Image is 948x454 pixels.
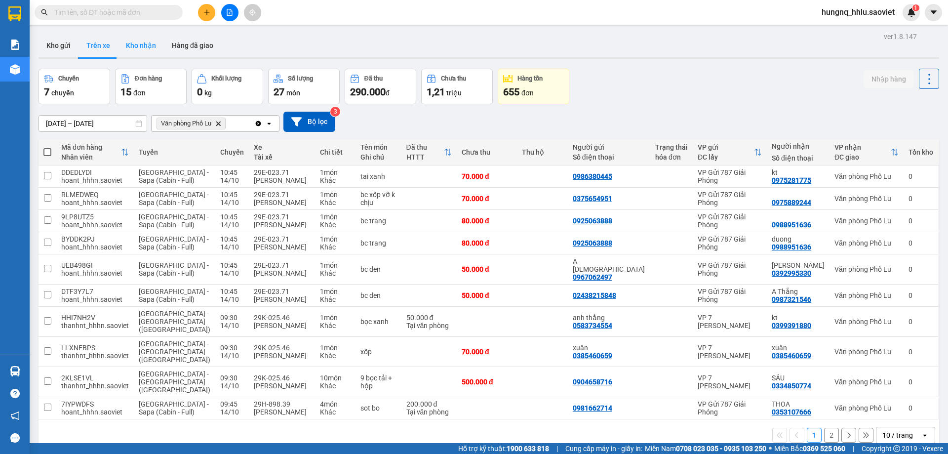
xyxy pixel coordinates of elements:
[441,75,466,82] div: Chưa thu
[421,69,493,104] button: Chưa thu1,21 triệu
[220,221,244,229] div: 14/10
[254,191,310,199] div: 29E-023.71
[61,295,129,303] div: hoant_hhhn.saoviet
[61,352,129,360] div: thanhnt_hhhn.saoviet
[772,408,811,416] div: 0353107666
[320,269,351,277] div: Khác
[61,288,129,295] div: DTF3Y7L7
[360,239,396,247] div: bc trang
[61,314,129,322] div: HHI7NH2V
[908,404,933,412] div: 0
[61,269,129,277] div: hoant_hhhn.saoviet
[320,408,351,416] div: Khác
[139,213,209,229] span: [GEOGRAPHIC_DATA] - Sapa (Cabin - Full)
[772,261,825,269] div: Anh Hào
[268,69,340,104] button: Số lượng27món
[39,69,110,104] button: Chuyến7chuyến
[462,195,512,203] div: 70.000 đ
[462,217,512,225] div: 80.000 đ
[774,443,845,454] span: Miền Bắc
[228,119,229,128] input: Selected Văn phòng Phố Lu.
[330,107,340,117] sup: 3
[220,191,244,199] div: 10:45
[360,153,396,161] div: Ghi chú
[254,168,310,176] div: 29E-023.71
[61,261,129,269] div: UEB498GI
[61,199,129,206] div: hoant_hhhn.saoviet
[521,89,534,97] span: đơn
[655,143,688,151] div: Trạng thái
[462,378,512,386] div: 500.000 đ
[462,172,512,180] div: 70.000 đ
[320,235,351,243] div: 1 món
[360,143,396,151] div: Tên món
[254,243,310,251] div: [PERSON_NAME]
[698,143,754,151] div: VP gửi
[921,431,929,439] svg: open
[406,400,452,408] div: 200.000 đ
[772,235,825,243] div: duong
[772,382,811,390] div: 0334850774
[157,118,226,129] span: Văn phòng Phố Lu, close by backspace
[698,374,762,390] div: VP 7 [PERSON_NAME]
[401,139,457,165] th: Toggle SortBy
[834,318,899,326] div: Văn phòng Phố Lu
[912,4,919,11] sup: 1
[807,428,822,443] button: 1
[693,139,767,165] th: Toggle SortBy
[220,148,244,156] div: Chuyến
[320,243,351,251] div: Khác
[254,344,310,352] div: 29K-025.46
[320,295,351,303] div: Khác
[772,314,825,322] div: kt
[10,389,20,398] span: question-circle
[61,213,129,221] div: 9LP8UTZ5
[283,112,335,132] button: Bộ lọc
[834,153,891,161] div: ĐC giao
[834,239,899,247] div: Văn phòng Phố Lu
[772,199,811,206] div: 0975889244
[220,382,244,390] div: 14/10
[254,153,310,161] div: Tài xế
[507,445,549,453] strong: 1900 633 818
[462,348,512,356] div: 70.000 đ
[698,261,762,277] div: VP Gửi 787 Giải Phóng
[135,75,162,82] div: Đơn hàng
[39,34,79,57] button: Kho gửi
[215,121,221,126] svg: Delete
[220,168,244,176] div: 10:45
[320,199,351,206] div: Khác
[834,348,899,356] div: Văn phòng Phố Lu
[221,4,238,21] button: file-add
[139,400,209,416] span: [GEOGRAPHIC_DATA] - Sapa (Cabin - Full)
[772,400,825,408] div: THOA
[908,148,933,156] div: Tồn kho
[220,344,244,352] div: 09:30
[772,142,825,150] div: Người nhận
[345,69,416,104] button: Đã thu290.000đ
[320,168,351,176] div: 1 món
[814,6,903,18] span: hungnq_hhlu.saoviet
[676,445,766,453] strong: 0708 023 035 - 0935 103 250
[192,69,263,104] button: Khối lượng0kg
[320,148,351,156] div: Chi tiết
[220,400,244,408] div: 09:45
[288,75,313,82] div: Số lượng
[254,382,310,390] div: [PERSON_NAME]
[61,235,129,243] div: BYDDK2PJ
[254,352,310,360] div: [PERSON_NAME]
[573,352,612,360] div: 0385460659
[204,89,212,97] span: kg
[573,291,616,299] div: 02438215848
[254,322,310,330] div: [PERSON_NAME]
[161,120,211,127] span: Văn phòng Phố Lu
[386,89,390,97] span: đ
[220,269,244,277] div: 14/10
[61,322,129,330] div: thanhnt_hhhn.saoviet
[61,344,129,352] div: LLXNEBPS
[406,322,452,330] div: Tại văn phòng
[908,172,933,180] div: 0
[254,314,310,322] div: 29K-025.46
[698,400,762,416] div: VP Gửi 787 Giải Phóng
[829,139,904,165] th: Toggle SortBy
